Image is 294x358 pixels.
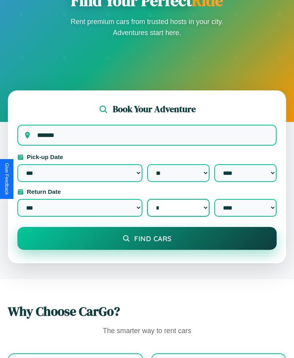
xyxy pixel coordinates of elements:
h2: Book Your Adventure [113,103,196,115]
label: Return Date [17,188,277,195]
div: Give Feedback [4,163,9,195]
p: Rent premium cars from trusted hosts in your city. Adventures start here. [68,16,226,38]
label: Pick-up Date [17,154,277,160]
p: The smarter way to rent cars [8,325,286,337]
button: Find Cars [17,227,277,250]
h2: Why Choose CarGo? [8,303,286,320]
